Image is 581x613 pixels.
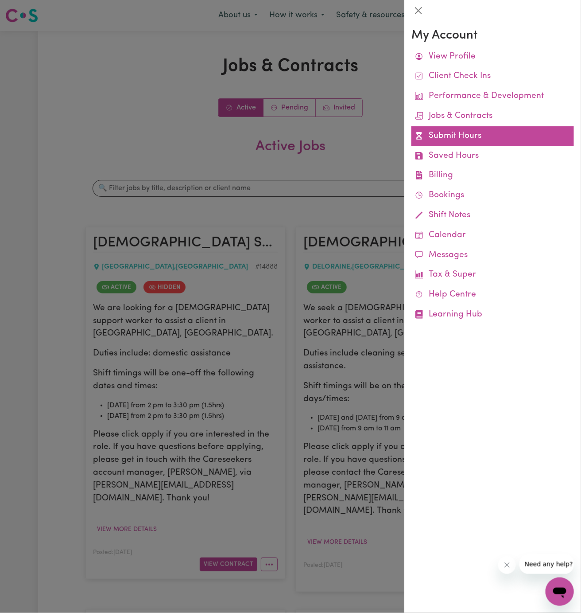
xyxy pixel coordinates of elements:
[411,146,574,166] a: Saved Hours
[411,106,574,126] a: Jobs & Contracts
[411,47,574,67] a: View Profile
[411,206,574,226] a: Shift Notes
[411,305,574,325] a: Learning Hub
[411,4,426,18] button: Close
[411,86,574,106] a: Performance & Development
[411,265,574,285] a: Tax & Super
[411,166,574,186] a: Billing
[498,556,516,574] iframe: Close message
[411,126,574,146] a: Submit Hours
[411,186,574,206] a: Bookings
[411,246,574,266] a: Messages
[546,578,574,606] iframe: Button to launch messaging window
[411,226,574,246] a: Calendar
[411,285,574,305] a: Help Centre
[519,554,574,574] iframe: Message from company
[411,66,574,86] a: Client Check Ins
[411,28,574,43] h3: My Account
